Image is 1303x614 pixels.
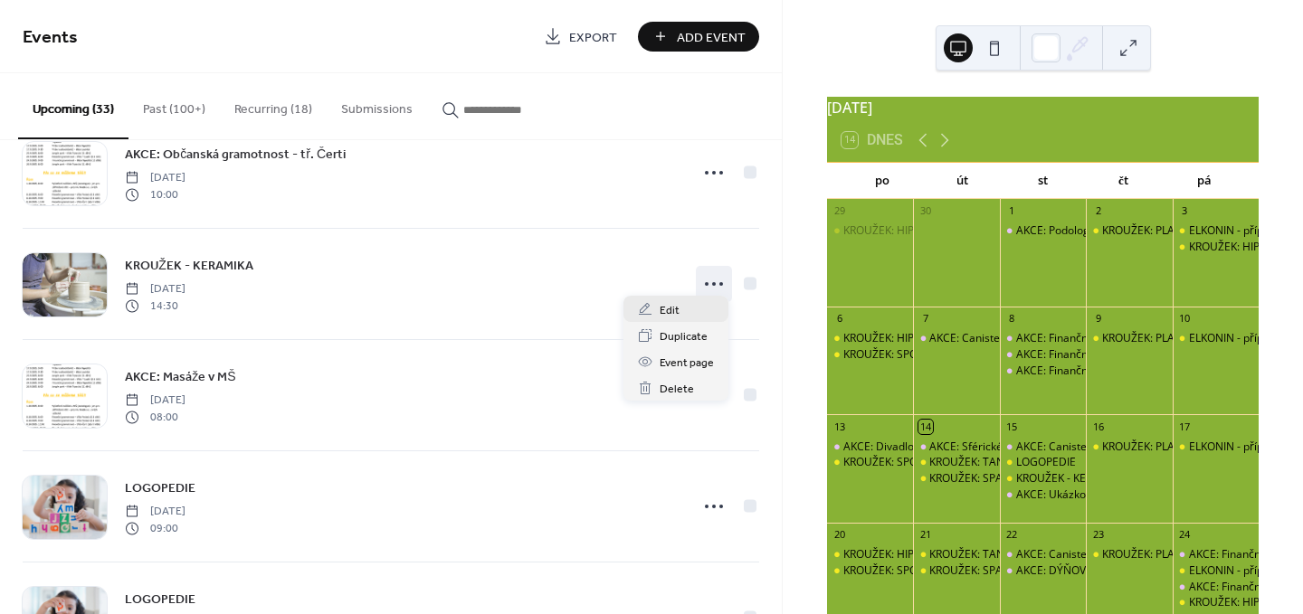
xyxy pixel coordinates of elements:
a: LOGOPEDIE [125,477,195,498]
div: 29 [832,204,846,218]
div: AKCE: Canisterapie - třída Draci [913,331,999,346]
div: 24 [1178,528,1192,542]
div: AKCE: Canisterapie - třída Čerti [1000,439,1086,455]
div: AKCE: Finanční gramotnost - tř. Čerti [1016,364,1199,379]
div: KROUŽEK: PLAVÁNÍ [1086,223,1172,239]
div: KROUŽEK: PLAVÁNÍ [1086,547,1172,562]
span: 08:00 [125,409,185,425]
div: KROUŽEK: TANEČKY [929,547,1031,562]
span: Export [569,28,617,47]
div: AKCE: Finanční gramotnost - tř. Vodníci [1016,347,1211,363]
span: LOGOPEDIE [125,479,195,498]
a: KROUŽEK - KERAMIKA [125,255,253,276]
span: LOGOPEDIE [125,590,195,609]
div: 7 [918,312,932,326]
div: KROUŽEK: PLAVÁNÍ [1086,439,1172,455]
div: út [922,163,1003,199]
div: KROUŽEK: PLAVÁNÍ [1102,223,1199,239]
div: AKCE: DÝŇOVÁNÍ - Podzimní tvoření s rodiči [1000,563,1086,579]
div: ELKONIN - příprava na čtení [1173,223,1259,239]
div: AKCE: Podologie - Vyšetření nožiček v MŠ [1016,223,1222,239]
a: LOGOPEDIE [125,589,195,609]
button: Recurring (18) [220,73,327,137]
div: KROUŽEK - KERAMIKA [1000,471,1086,486]
div: 6 [832,312,846,326]
a: Add Event [638,22,759,52]
div: AKCE: Canisterapie - třída Čerti [1016,439,1173,455]
span: 09:00 [125,520,185,536]
span: Delete [660,380,694,399]
div: KROUŽEK: TANEČKY [929,455,1031,470]
div: KROUŽEK: HIPOTERAPIE - třída Draci + Trpaslíci [827,223,913,239]
div: 14 [918,420,932,433]
div: LOGOPEDIE [1000,455,1086,470]
div: AKCE: Canisterapie - třída VODNÍCI [1016,547,1192,562]
div: AKCE: Ukázková hodina hipoterapie s opékáním buřtů [1000,487,1086,503]
a: Export [530,22,631,52]
div: AKCE: Finanční gramotnost - tř. Trpaslíci [1173,580,1259,595]
div: AKCE: Finanční gramotnost - tř. Čerti [1000,364,1086,379]
div: AKCE: Canisterapie - třída VODNÍCI [1000,547,1086,562]
div: KROUŽEK: TANEČKY [913,547,999,562]
span: Events [23,20,78,55]
div: KROUŽEK: PLAVÁNÍ [1102,439,1199,455]
div: KROUŽEK: SPORTOVNÍ HODINKA [843,455,1007,470]
span: Edit [660,301,680,320]
span: 10:00 [125,186,185,203]
div: KROUŽEK: HIPOTERAPIE - třída Čerti, Vodníci [1173,240,1259,255]
div: KROUŽEK: PLAVÁNÍ [1102,331,1199,346]
div: ELKONIN - příprava na čtení [1173,439,1259,455]
div: KROUŽEK: HIPOTERAPIE - třída Draci + Trpaslíci [843,223,1080,239]
div: 1 [1005,204,1019,218]
div: 13 [832,420,846,433]
span: KROUŽEK - KERAMIKA [125,257,253,276]
div: 21 [918,528,932,542]
div: KROUŽEK - KERAMIKA [1016,471,1126,486]
div: po [842,163,922,199]
div: KROUŽEK: SPORTOVNÍ HODINKA [827,563,913,579]
div: ELKONIN - příprava na čtení [1173,331,1259,346]
div: AKCE: Podologie - Vyšetření nožiček v MŠ [1000,223,1086,239]
div: 20 [832,528,846,542]
div: 30 [918,204,932,218]
div: st [1003,163,1083,199]
div: KROUŽEK: SPORTOVNÍ HODINKA [827,455,913,470]
div: AKCE: Divadlo Kolovrat - tř. Vodníci + předškoláci Čerti [827,439,913,455]
div: čt [1083,163,1164,199]
div: KROUŽEK: SPORTOVNÍ HODINKA [843,347,1007,363]
a: AKCE: Masáže v MŠ [125,366,235,387]
button: Submissions [327,73,427,137]
div: ELKONIN - příprava na čtení [1173,563,1259,579]
span: AKCE: Občanská gramotnost - tř. Čerti [125,146,346,165]
div: 10 [1178,312,1192,326]
span: [DATE] [125,170,185,186]
div: 8 [1005,312,1019,326]
div: 16 [1091,420,1105,433]
div: AKCE: Finanční gramotnost - tř. Vodníci [1016,331,1211,346]
span: AKCE: Masáže v MŠ [125,368,235,387]
div: AKCE: Divadlo Kolovrat - tř. Vodníci + předškoláci Čerti [843,439,1114,455]
div: KROUŽEK: SPARŤANSKÁ ŠKOLIČKA [929,563,1103,579]
div: KROUŽEK: SPARŤANSKÁ ŠKOLIČKA [913,471,999,486]
div: 9 [1091,312,1105,326]
div: KROUŽEK: SPARŤANSKÁ ŠKOLIČKA [913,563,999,579]
div: 15 [1005,420,1019,433]
div: AKCE: Sférické kino v [GEOGRAPHIC_DATA] [929,439,1146,455]
div: KROUŽEK: PLAVÁNÍ [1086,331,1172,346]
div: [DATE] [827,97,1259,118]
div: KROUŽEK: HIPOTERAPIE - třída Draci + Trpaslíci [827,547,913,562]
span: 14:30 [125,298,185,314]
div: pá [1164,163,1244,199]
div: KROUŽEK: PLAVÁNÍ [1102,547,1199,562]
button: Past (100+) [128,73,220,137]
div: KROUŽEK: SPORTOVNÍ HODINKA [843,563,1007,579]
span: Duplicate [660,327,708,346]
div: 23 [1091,528,1105,542]
div: AKCE: Finanční gramotnost - tř. Trpaslíci [1173,547,1259,562]
div: AKCE: Ukázková hodina hipoterapie s opékáním buřtů [1016,487,1286,503]
div: KROUŽEK: HIPOTERAPIE - třída Draci + Trpaslíci [843,331,1080,346]
span: Add Event [677,28,746,47]
div: AKCE: DÝŇOVÁNÍ - Podzimní tvoření s rodiči [1016,563,1236,579]
span: [DATE] [125,504,185,520]
div: 22 [1005,528,1019,542]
